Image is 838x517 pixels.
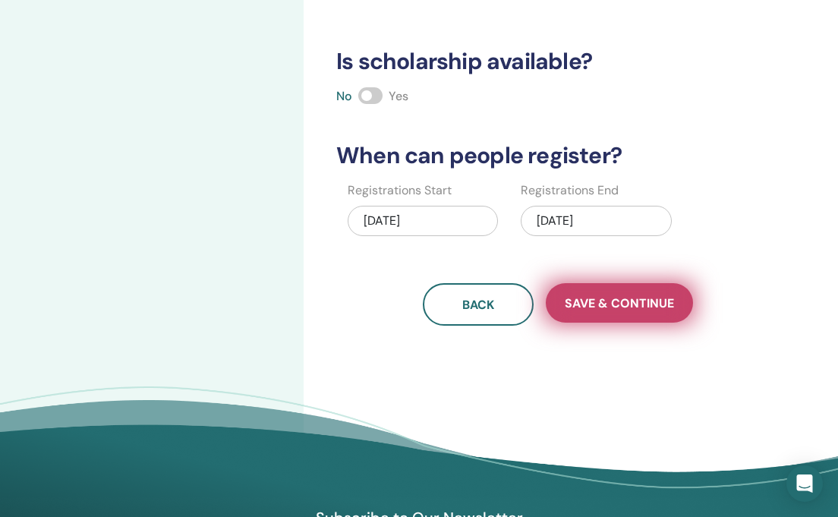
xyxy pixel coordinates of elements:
[521,181,619,200] label: Registrations End
[389,88,408,104] span: Yes
[546,283,693,323] button: Save & Continue
[462,297,494,313] span: Back
[786,465,823,502] div: Open Intercom Messenger
[348,206,498,236] div: [DATE]
[348,181,452,200] label: Registrations Start
[327,48,789,75] h3: Is scholarship available?
[336,88,352,104] span: No
[565,295,674,311] span: Save & Continue
[423,283,534,326] button: Back
[327,142,789,169] h3: When can people register?
[521,206,671,236] div: [DATE]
